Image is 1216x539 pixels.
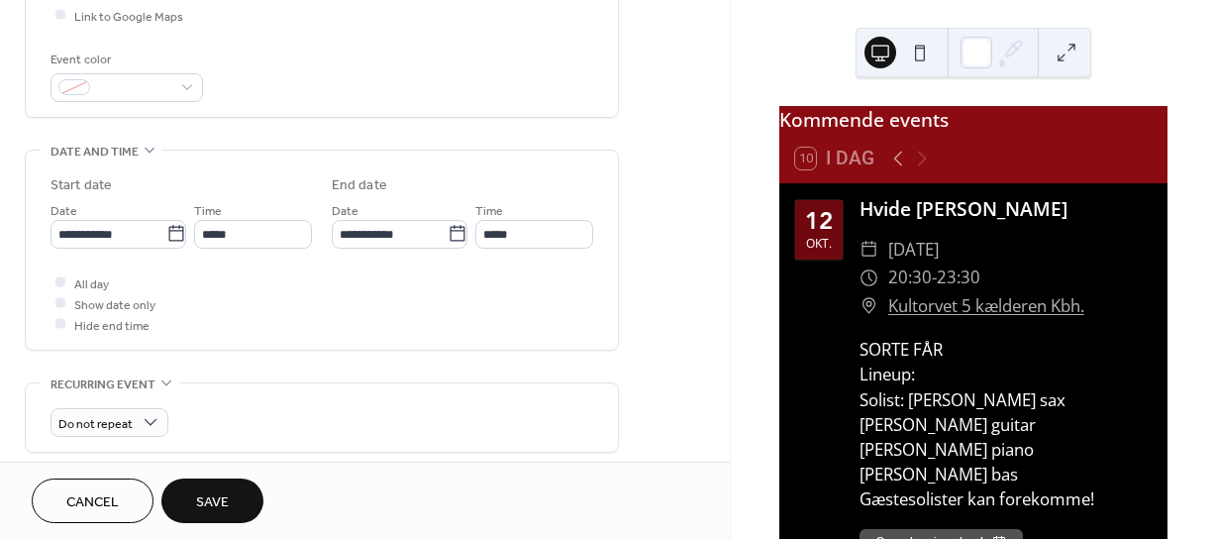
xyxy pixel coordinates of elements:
[74,6,183,27] span: Link to Google Maps
[332,200,358,221] span: Date
[58,412,133,435] span: Do not repeat
[860,337,1152,511] div: SORTE FÅR Lineup: Solist: [PERSON_NAME] sax [PERSON_NAME] guitar [PERSON_NAME] piano [PERSON_NAME...
[74,294,155,315] span: Show date only
[161,479,263,523] button: Save
[888,292,1084,321] a: Kultorvet 5 kælderen Kbh.
[779,106,1167,135] div: Kommende events
[66,492,119,513] span: Cancel
[805,209,833,233] div: 12
[51,50,199,70] div: Event color
[888,236,939,265] span: [DATE]
[860,236,878,265] div: ​
[332,175,387,196] div: End date
[860,195,1152,224] div: Hvide [PERSON_NAME]
[888,264,932,292] span: 20:30
[860,264,878,292] div: ​
[51,142,139,162] span: Date and time
[806,238,832,250] div: okt.
[74,315,150,336] span: Hide end time
[194,200,222,221] span: Time
[51,175,112,196] div: Start date
[932,264,937,292] span: -
[74,273,109,294] span: All day
[51,200,77,221] span: Date
[32,479,153,523] button: Cancel
[860,292,878,321] div: ​
[196,492,229,513] span: Save
[51,375,155,395] span: Recurring event
[475,200,503,221] span: Time
[937,264,980,292] span: 23:30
